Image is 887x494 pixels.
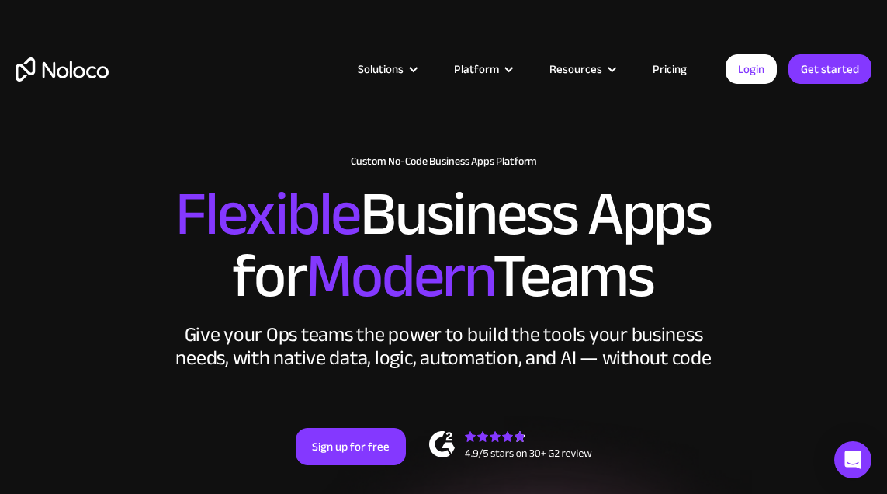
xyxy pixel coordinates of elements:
a: Login [726,54,777,84]
div: Solutions [338,59,435,79]
div: Open Intercom Messenger [834,441,871,478]
a: Pricing [633,59,706,79]
a: Get started [788,54,871,84]
span: Modern [306,218,493,334]
div: Resources [530,59,633,79]
a: Sign up for free [296,428,406,465]
div: Resources [549,59,602,79]
div: Give your Ops teams the power to build the tools your business needs, with native data, logic, au... [172,323,715,370]
div: Platform [435,59,530,79]
div: Platform [454,59,499,79]
h1: Custom No-Code Business Apps Platform [16,155,871,168]
span: Flexible [175,156,360,272]
div: Solutions [358,59,404,79]
h2: Business Apps for Teams [16,183,871,308]
a: home [16,57,109,82]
